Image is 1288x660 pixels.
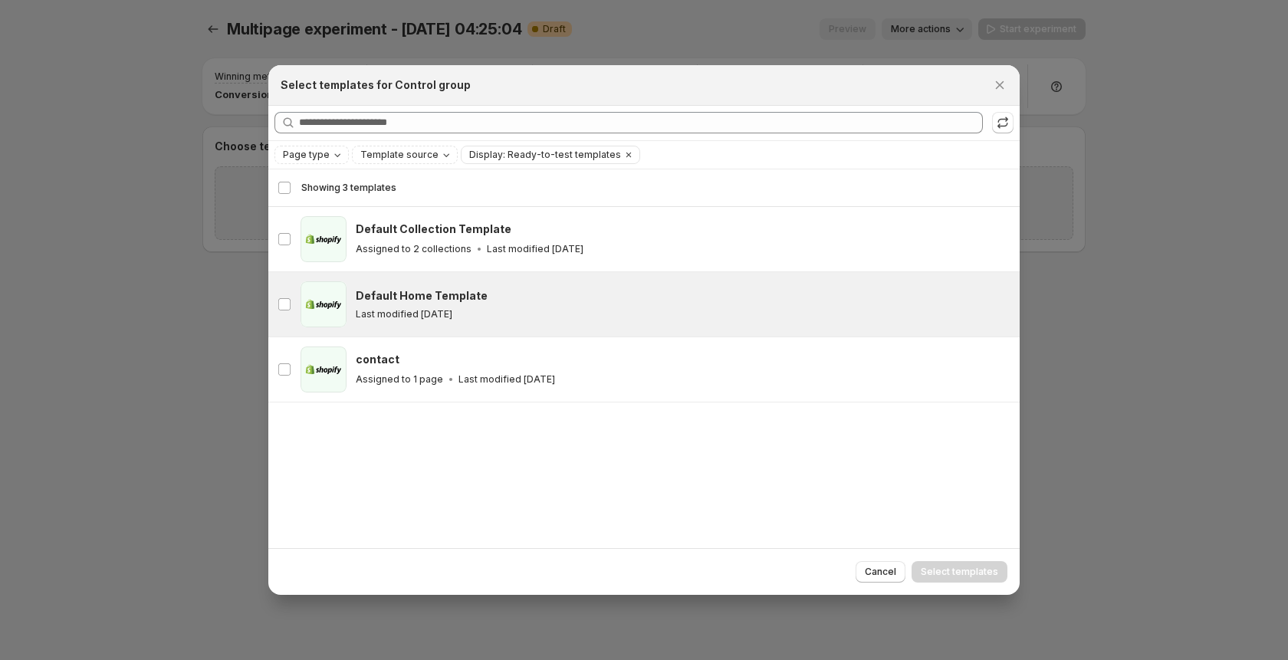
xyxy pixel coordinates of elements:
p: Last modified [DATE] [458,373,555,386]
h2: Select templates for Control group [281,77,471,93]
span: Template source [360,149,439,161]
img: Default Collection Template [301,216,347,262]
button: Cancel [856,561,905,583]
p: Last modified [DATE] [356,308,452,320]
button: Template source [353,146,457,163]
button: Close [989,74,1010,96]
span: Showing 3 templates [301,182,396,194]
h3: contact [356,352,399,367]
p: Last modified [DATE] [487,243,583,255]
h3: Default Home Template [356,288,488,304]
span: Page type [283,149,330,161]
p: Assigned to 1 page [356,373,443,386]
button: Page type [275,146,348,163]
img: Default Home Template [301,281,347,327]
span: Cancel [865,566,896,578]
img: contact [301,346,347,392]
p: Assigned to 2 collections [356,243,472,255]
h3: Default Collection Template [356,222,511,237]
span: Display: Ready-to-test templates [469,149,621,161]
button: Display: Ready-to-test templates [462,146,621,163]
button: Clear [621,146,636,163]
